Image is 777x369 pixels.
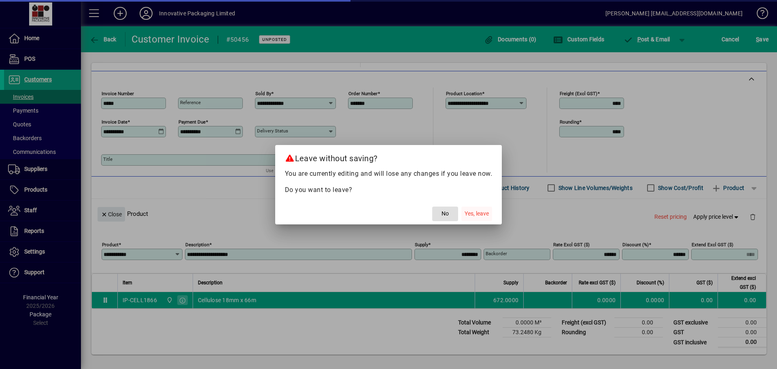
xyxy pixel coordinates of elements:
p: You are currently editing and will lose any changes if you leave now. [285,169,493,179]
button: No [432,207,458,221]
span: Yes, leave [465,209,489,218]
span: No [442,209,449,218]
p: Do you want to leave? [285,185,493,195]
button: Yes, leave [461,207,492,221]
h2: Leave without saving? [275,145,502,169]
